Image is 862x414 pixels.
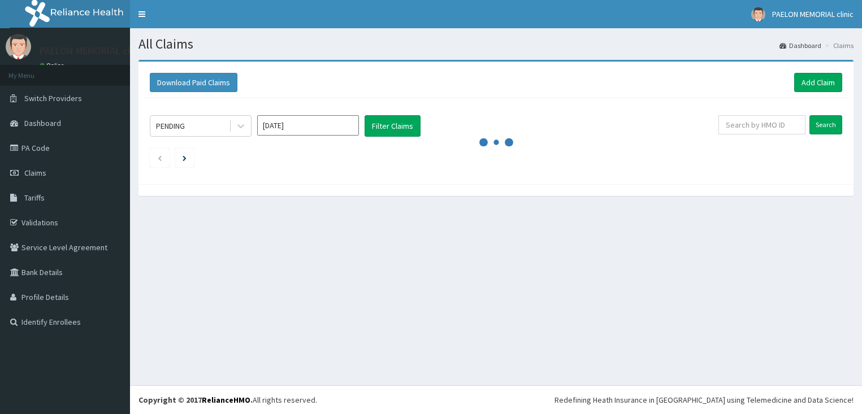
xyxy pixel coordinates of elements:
[130,385,862,414] footer: All rights reserved.
[40,46,146,56] p: PAELON MEMORIAL clinic
[479,125,513,159] svg: audio-loading
[24,93,82,103] span: Switch Providers
[157,152,162,163] a: Previous page
[718,115,805,134] input: Search by HMO ID
[24,168,46,178] span: Claims
[751,7,765,21] img: User Image
[772,9,854,19] span: PAELON MEMORIAL clinic
[822,41,854,50] li: Claims
[779,41,821,50] a: Dashboard
[6,34,31,59] img: User Image
[183,152,187,163] a: Next page
[138,395,253,405] strong: Copyright © 2017 .
[40,62,67,69] a: Online
[24,118,61,128] span: Dashboard
[24,193,45,203] span: Tariffs
[257,115,359,136] input: Select Month and Year
[809,115,842,134] input: Search
[150,73,237,92] button: Download Paid Claims
[138,37,854,51] h1: All Claims
[365,115,421,137] button: Filter Claims
[794,73,842,92] a: Add Claim
[202,395,250,405] a: RelianceHMO
[156,120,185,132] div: PENDING
[555,394,854,406] div: Redefining Heath Insurance in [GEOGRAPHIC_DATA] using Telemedicine and Data Science!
